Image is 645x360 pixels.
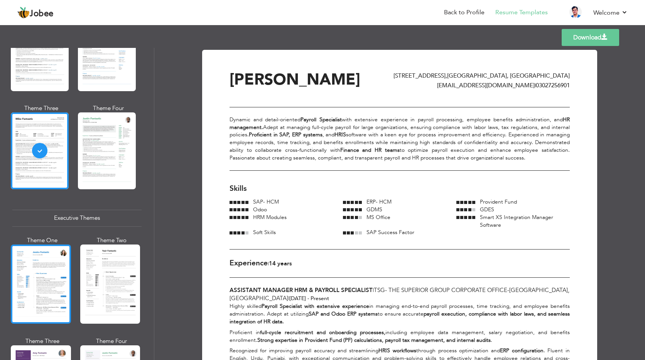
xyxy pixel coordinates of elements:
a: Jobee [17,7,54,19]
strong: Finance and HR teams [340,146,400,154]
img: jobee.io [17,7,30,19]
span: SAP Success Factor [366,229,414,236]
strong: Payroll Specialist [301,116,342,123]
span: - [507,286,509,294]
span: | [535,82,536,89]
a: Download [562,29,619,46]
div: Theme Four [82,337,142,345]
span: [GEOGRAPHIC_DATA] [509,286,568,294]
div: Executive Themes [12,210,142,226]
span: Odoo [253,206,267,213]
span: [EMAIL_ADDRESS][DOMAIN_NAME] [437,82,535,89]
span: [PERSON_NAME] [230,69,360,90]
a: Back to Profile [444,8,485,17]
a: Welcome [593,8,628,17]
span: [DATE] - Present [289,295,329,302]
span: GDMS [366,206,382,213]
strong: HR management. [230,116,570,131]
p: Highly skilled in managing end-to-end payroll processes, time tracking, and employee benefits adm... [230,302,570,325]
strong: Strong expertise in Provident Fund (PF) calculations, payroll tax management, and internal audits [257,336,491,344]
span: Smart XS Integration Manager Software [480,214,553,229]
span: TSG- The Superior Group Corporate Office [374,286,507,294]
div: Theme Three [12,104,70,112]
span: HRM Modules [253,214,287,221]
div: Skills [230,183,570,194]
span: | [373,286,374,294]
div: Theme Three [12,337,73,345]
a: Resume Templates [495,8,548,17]
img: Profile Img [569,6,582,18]
span: [STREET_ADDRESS] [GEOGRAPHIC_DATA], [GEOGRAPHIC_DATA] [393,72,570,80]
span: Provident Fund [480,198,517,205]
span: Jobee [30,10,54,18]
strong: Proficient in SAP, ERP systems [249,131,322,138]
span: Assistant Manager HRM & Payroll Specialist [230,286,373,294]
span: | [288,294,289,302]
span: 03027256901 [536,82,570,89]
span: Soft Skills [253,229,276,236]
strong: SAP and Odoo ERP systems [309,310,378,318]
span: [GEOGRAPHIC_DATA] [230,294,288,302]
p: Proficient in including employee data management, salary negotiation, and benefits enrollment. . [230,329,570,344]
span: 14 Years [269,260,292,267]
span: MS Office [366,214,390,221]
div: Theme Two [82,236,142,245]
strong: HRIS [334,131,346,138]
span: | [268,260,269,267]
strong: full-cycle recruitment and onboarding processes, [260,329,385,336]
strong: ERP configuration [500,347,544,354]
span: , [446,72,447,80]
span: SAP- HCM [253,198,279,205]
span: GDES [480,206,494,213]
strong: payroll execution, compliance with labor laws, and seamless integration of HR data. [230,310,570,325]
div: Theme One [12,236,73,245]
span: Experience [230,258,268,268]
span: ERP- HCM [366,198,392,205]
div: Theme Four [79,104,137,112]
span: , [568,286,569,294]
div: Dynamic and detail-oriented with extensive experience in payroll processing, employee benefits ad... [230,107,570,171]
strong: HRIS workflows [378,347,416,354]
strong: Payroll Specialist with extensive experience [262,302,369,310]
